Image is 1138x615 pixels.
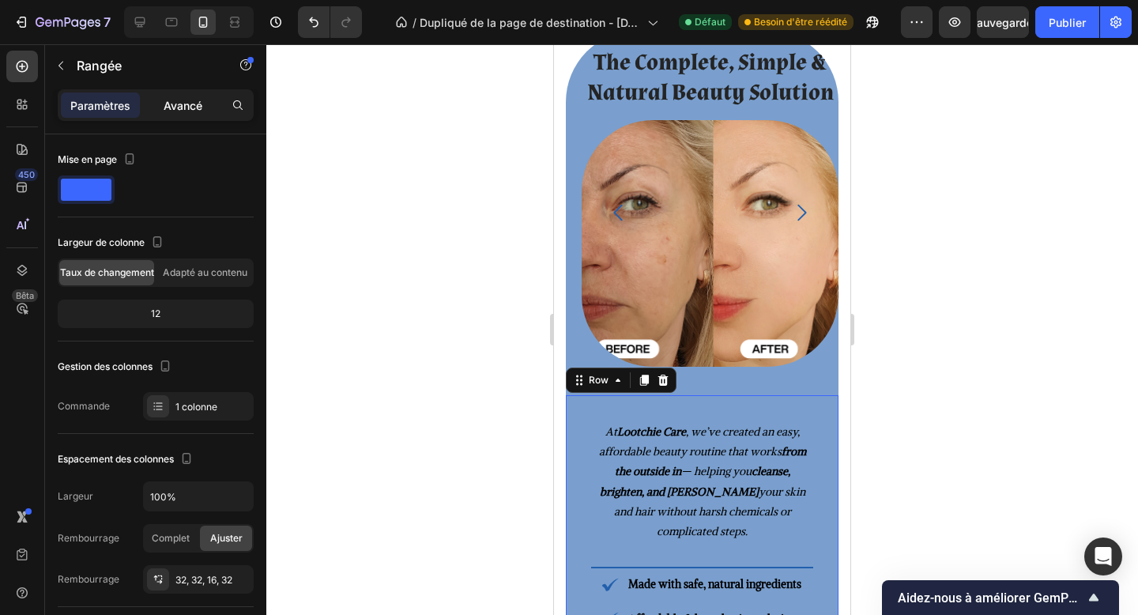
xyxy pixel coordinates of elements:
font: Sauvegarder [970,16,1037,29]
font: Besoin d'être réédité [754,16,847,28]
font: Bêta [16,290,34,301]
font: Largeur de colonne [58,236,145,248]
font: Paramètres [70,99,130,112]
font: Gestion des colonnes [58,360,153,372]
div: Ouvrir Intercom Messenger [1084,538,1122,575]
font: Commande [58,400,110,412]
font: 32, 32, 16, 32 [175,574,232,586]
font: Rembourrage [58,532,119,544]
span: Help us improve GemPages! [898,590,1084,606]
font: 7 [104,14,111,30]
font: Rembourrage [58,573,119,585]
button: 7 [6,6,118,38]
font: Défaut [695,16,725,28]
font: Mise en page [58,153,117,165]
iframe: Zone de conception [554,44,850,615]
font: 1 colonne [175,401,217,413]
div: Annuler/Rétablir [298,6,362,38]
p: Rangée [77,56,211,75]
font: Adapté au contenu [163,266,247,278]
font: Complet [152,532,190,544]
font: Ajuster [210,532,243,544]
font: 450 [18,169,35,180]
button: Sauvegarder [977,6,1029,38]
button: Publier [1035,6,1099,38]
font: Avancé [164,99,202,112]
font: Rangée [77,58,122,74]
input: Auto [144,482,253,511]
button: Afficher l'enquête - Aidez-nous à améliorer GemPages ! [898,588,1103,607]
font: Dupliqué de la page de destination - [DATE] 01:07:53 [420,16,638,46]
font: Espacement des colonnes [58,453,174,465]
font: Taux de changement [60,266,154,278]
font: / [413,16,416,29]
font: Publier [1049,16,1086,29]
font: Largeur [58,490,93,502]
font: 12 [151,307,160,319]
font: Aidez-nous à améliorer GemPages ! [898,590,1102,606]
strong: Affordable & long-lasting solutions [74,568,247,582]
div: Row [32,329,58,343]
